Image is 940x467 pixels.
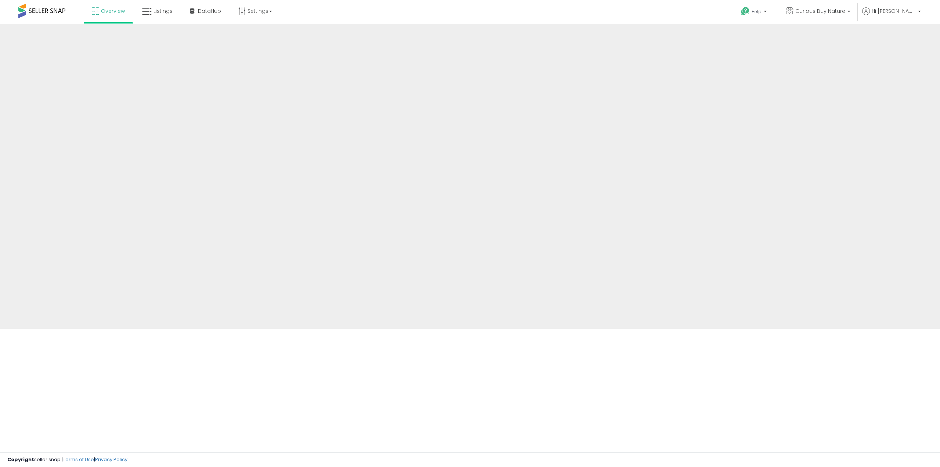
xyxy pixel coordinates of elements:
span: Overview [101,7,125,15]
span: Help [752,8,762,15]
span: Listings [153,7,173,15]
span: DataHub [198,7,221,15]
i: Get Help [741,7,750,16]
span: Hi [PERSON_NAME] [872,7,916,15]
span: Curious Buy Nature [795,7,845,15]
a: Hi [PERSON_NAME] [862,7,921,24]
a: Help [735,1,774,24]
